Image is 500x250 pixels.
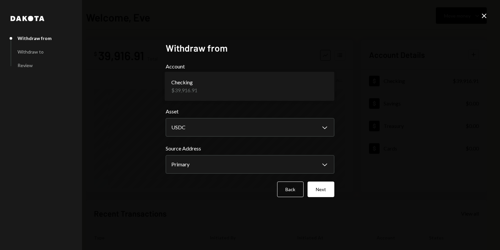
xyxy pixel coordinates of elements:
div: $39,916.91 [171,86,197,94]
div: Checking [171,78,197,86]
button: Next [308,182,334,197]
button: Back [277,182,304,197]
label: Source Address [166,145,334,152]
button: Source Address [166,155,334,174]
div: Withdraw to [18,49,44,55]
label: Asset [166,107,334,115]
label: Account [166,62,334,70]
div: Review [18,62,33,68]
button: Asset [166,118,334,137]
h2: Withdraw from [166,42,334,55]
div: Withdraw from [18,35,52,41]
